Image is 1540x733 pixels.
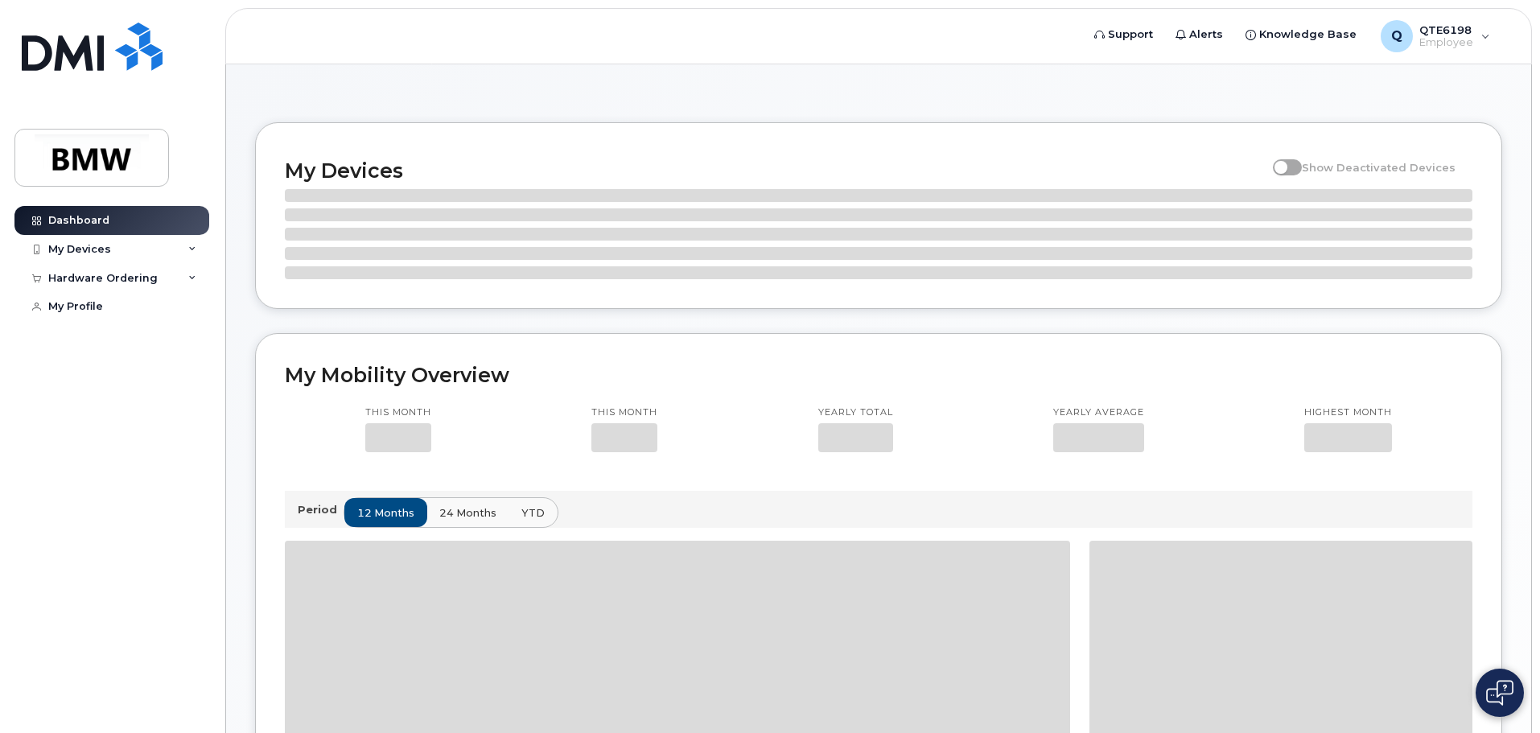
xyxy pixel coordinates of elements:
p: This month [591,406,657,419]
p: Period [298,502,344,517]
h2: My Mobility Overview [285,363,1472,387]
input: Show Deactivated Devices [1273,152,1286,165]
img: Open chat [1486,680,1513,706]
p: Highest month [1304,406,1392,419]
span: 24 months [439,505,496,521]
p: This month [365,406,431,419]
span: YTD [521,505,545,521]
span: Show Deactivated Devices [1302,161,1456,174]
p: Yearly average [1053,406,1144,419]
p: Yearly total [818,406,893,419]
h2: My Devices [285,159,1265,183]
